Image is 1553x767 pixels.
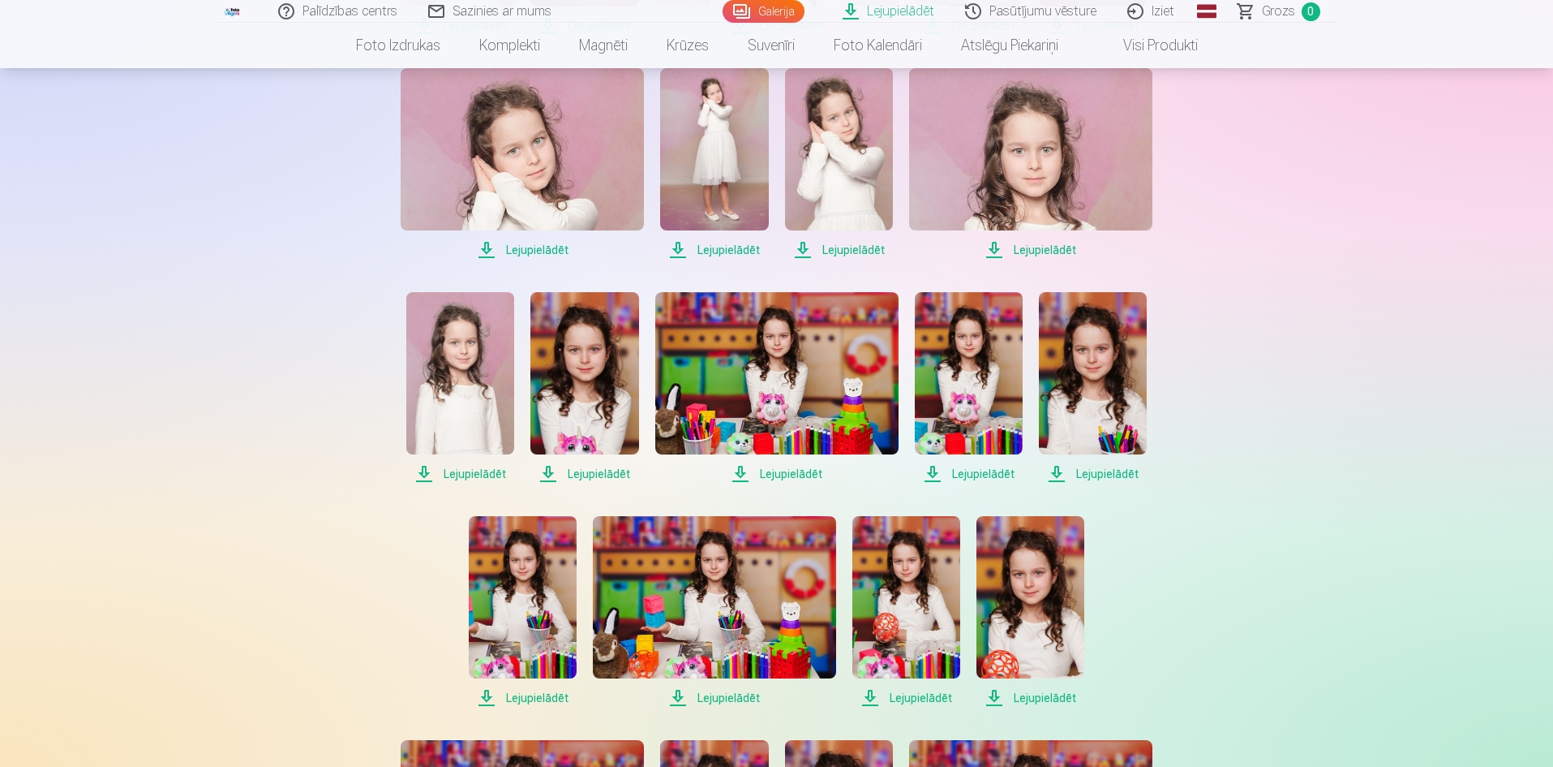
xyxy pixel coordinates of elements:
span: Grozs [1262,2,1295,21]
span: Lejupielādēt [469,688,577,708]
span: Lejupielādēt [530,464,638,484]
span: Lejupielādēt [785,240,893,260]
span: Lejupielādēt [852,688,960,708]
a: Lejupielādēt [401,68,644,260]
a: Lejupielādēt [406,292,514,484]
a: Foto izdrukas [337,23,460,68]
span: Lejupielādēt [593,688,836,708]
span: Lejupielādēt [915,464,1023,484]
span: Lejupielādēt [401,240,644,260]
img: /fa1 [224,6,242,16]
a: Krūzes [647,23,728,68]
span: Lejupielādēt [660,240,768,260]
a: Lejupielādēt [469,516,577,708]
span: 0 [1302,2,1320,21]
a: Visi produkti [1078,23,1217,68]
a: Atslēgu piekariņi [942,23,1078,68]
a: Lejupielādēt [976,516,1084,708]
a: Suvenīri [728,23,814,68]
a: Lejupielādēt [660,68,768,260]
a: Lejupielādēt [655,292,899,484]
a: Lejupielādēt [915,292,1023,484]
a: Magnēti [560,23,647,68]
span: Lejupielādēt [1039,464,1147,484]
a: Lejupielādēt [1039,292,1147,484]
span: Lejupielādēt [909,240,1152,260]
span: Lejupielādēt [655,464,899,484]
a: Lejupielādēt [593,516,836,708]
a: Lejupielādēt [852,516,960,708]
a: Foto kalendāri [814,23,942,68]
a: Komplekti [460,23,560,68]
a: Lejupielādēt [530,292,638,484]
span: Lejupielādēt [976,688,1084,708]
a: Lejupielādēt [785,68,893,260]
a: Lejupielādēt [909,68,1152,260]
span: Lejupielādēt [406,464,514,484]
